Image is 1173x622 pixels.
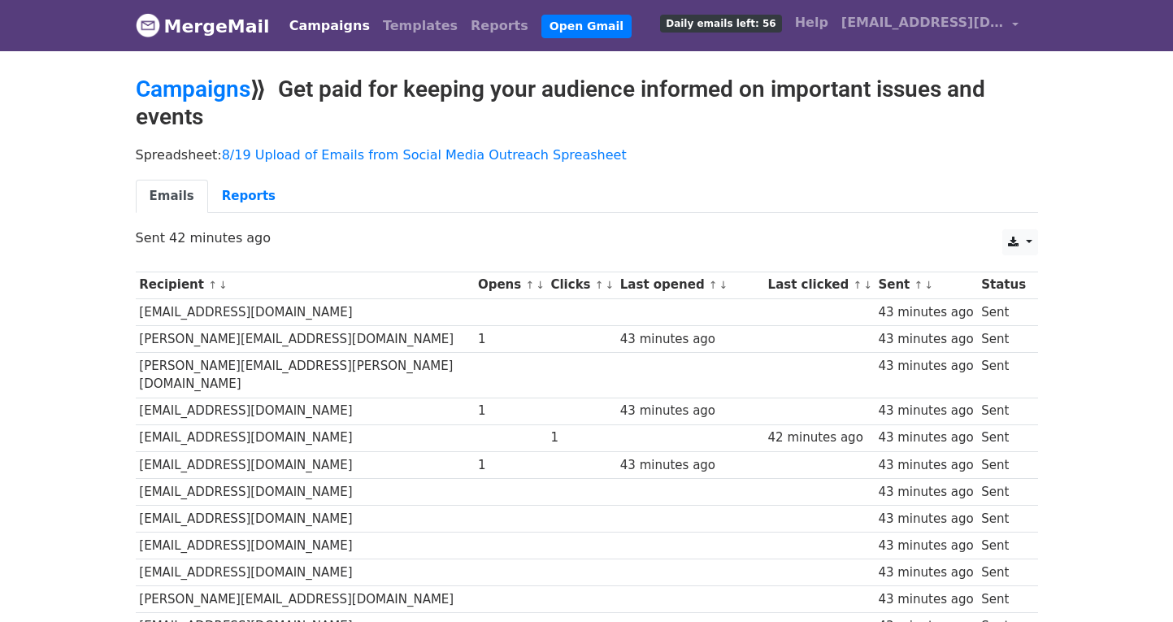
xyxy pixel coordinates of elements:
[136,505,475,532] td: [EMAIL_ADDRESS][DOMAIN_NAME]
[136,352,475,398] td: [PERSON_NAME][EMAIL_ADDRESS][PERSON_NAME][DOMAIN_NAME]
[136,586,475,613] td: [PERSON_NAME][EMAIL_ADDRESS][DOMAIN_NAME]
[878,537,973,555] div: 43 minutes ago
[620,402,760,420] div: 43 minutes ago
[878,510,973,528] div: 43 minutes ago
[789,7,835,39] a: Help
[835,7,1025,45] a: [EMAIL_ADDRESS][DOMAIN_NAME]
[136,13,160,37] img: MergeMail logo
[841,13,1004,33] span: [EMAIL_ADDRESS][DOMAIN_NAME]
[977,325,1029,352] td: Sent
[550,428,612,447] div: 1
[283,10,376,42] a: Campaigns
[474,272,547,298] th: Opens
[660,15,781,33] span: Daily emails left: 56
[709,279,718,291] a: ↑
[977,586,1029,613] td: Sent
[977,298,1029,325] td: Sent
[977,451,1029,478] td: Sent
[878,563,973,582] div: 43 minutes ago
[616,272,764,298] th: Last opened
[863,279,872,291] a: ↓
[878,428,973,447] div: 43 minutes ago
[136,9,270,43] a: MergeMail
[878,590,973,609] div: 43 minutes ago
[878,303,973,322] div: 43 minutes ago
[136,146,1038,163] p: Spreadsheet:
[536,279,545,291] a: ↓
[977,478,1029,505] td: Sent
[525,279,534,291] a: ↑
[878,357,973,376] div: 43 minutes ago
[977,533,1029,559] td: Sent
[136,424,475,451] td: [EMAIL_ADDRESS][DOMAIN_NAME]
[606,279,615,291] a: ↓
[219,279,228,291] a: ↓
[478,330,543,349] div: 1
[977,559,1029,586] td: Sent
[719,279,728,291] a: ↓
[136,76,250,102] a: Campaigns
[136,398,475,424] td: [EMAIL_ADDRESS][DOMAIN_NAME]
[541,15,632,38] a: Open Gmail
[136,478,475,505] td: [EMAIL_ADDRESS][DOMAIN_NAME]
[208,279,217,291] a: ↑
[875,272,978,298] th: Sent
[620,330,760,349] div: 43 minutes ago
[977,272,1029,298] th: Status
[977,398,1029,424] td: Sent
[136,180,208,213] a: Emails
[878,402,973,420] div: 43 minutes ago
[136,559,475,586] td: [EMAIL_ADDRESS][DOMAIN_NAME]
[547,272,616,298] th: Clicks
[853,279,862,291] a: ↑
[654,7,788,39] a: Daily emails left: 56
[478,402,543,420] div: 1
[878,456,973,475] div: 43 minutes ago
[977,505,1029,532] td: Sent
[878,330,973,349] div: 43 minutes ago
[464,10,535,42] a: Reports
[136,451,475,478] td: [EMAIL_ADDRESS][DOMAIN_NAME]
[977,424,1029,451] td: Sent
[595,279,604,291] a: ↑
[136,325,475,352] td: [PERSON_NAME][EMAIL_ADDRESS][DOMAIN_NAME]
[376,10,464,42] a: Templates
[222,147,627,163] a: 8/19 Upload of Emails from Social Media Outreach Spreasheet
[136,298,475,325] td: [EMAIL_ADDRESS][DOMAIN_NAME]
[764,272,875,298] th: Last clicked
[914,279,923,291] a: ↑
[208,180,289,213] a: Reports
[768,428,871,447] div: 42 minutes ago
[620,456,760,475] div: 43 minutes ago
[136,229,1038,246] p: Sent 42 minutes ago
[878,483,973,502] div: 43 minutes ago
[136,76,1038,130] h2: ⟫ Get paid for keeping your audience informed on important issues and events
[977,352,1029,398] td: Sent
[924,279,933,291] a: ↓
[136,272,475,298] th: Recipient
[136,533,475,559] td: [EMAIL_ADDRESS][DOMAIN_NAME]
[478,456,543,475] div: 1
